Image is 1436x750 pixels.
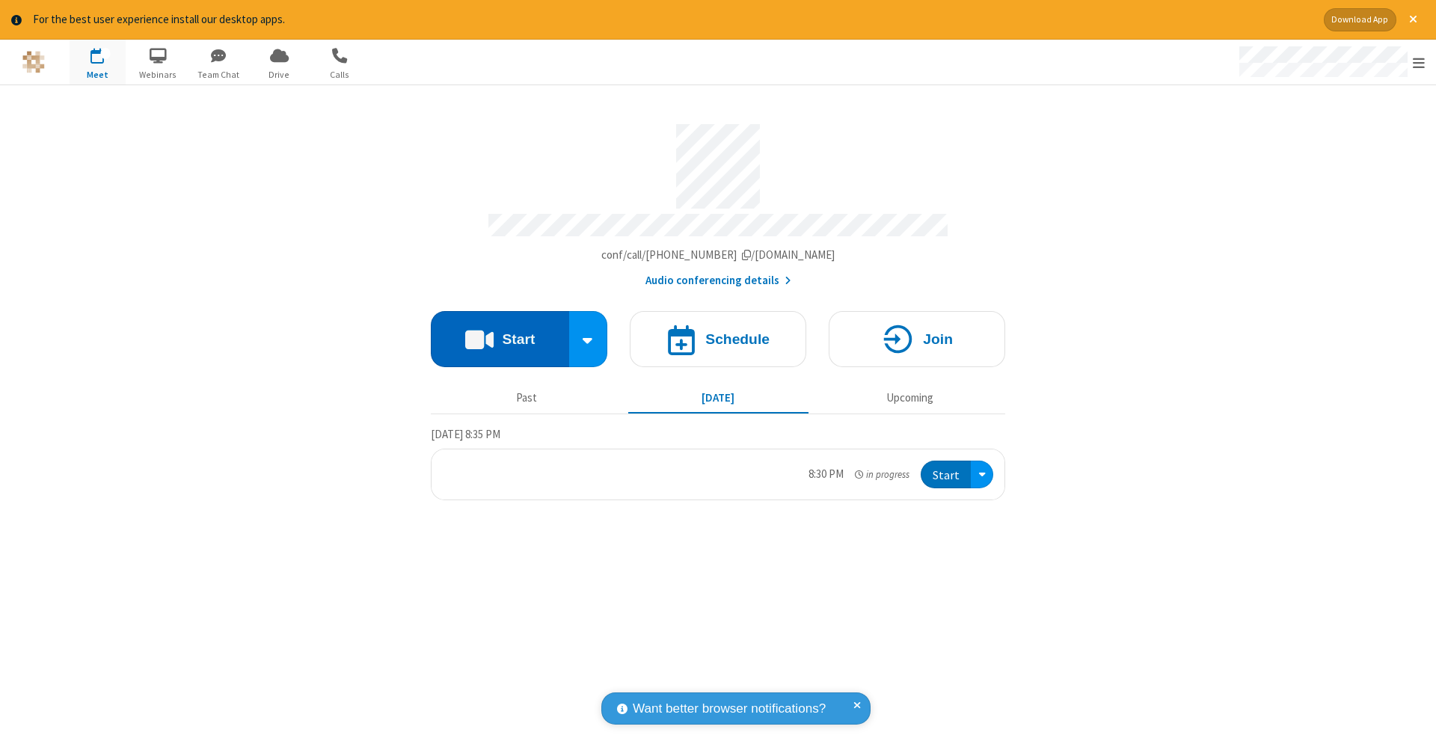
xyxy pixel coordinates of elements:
button: Schedule [630,311,806,367]
button: Start [921,461,971,488]
button: Logo [5,40,61,84]
button: Close alert [1402,8,1425,31]
button: Audio conferencing details [645,272,791,289]
h4: Schedule [705,332,770,346]
h4: Start [502,332,535,346]
span: Webinars [130,68,186,82]
div: 8:30 PM [808,466,844,483]
em: in progress [855,467,909,482]
span: Want better browser notifications? [633,699,826,719]
span: Meet [70,68,126,82]
div: For the best user experience install our desktop apps. [33,11,1313,28]
span: Copy my meeting room link [601,248,835,262]
button: [DATE] [628,384,808,413]
button: Join [829,311,1005,367]
div: Open menu [1225,40,1436,84]
span: Team Chat [191,68,247,82]
section: Today's Meetings [431,425,1005,500]
span: [DATE] 8:35 PM [431,427,500,441]
button: Copy my meeting room linkCopy my meeting room link [601,247,835,264]
h4: Join [923,332,953,346]
button: Upcoming [820,384,1000,413]
div: Start conference options [569,311,608,367]
div: Open menu [971,461,993,488]
span: Drive [251,68,307,82]
div: 1 [101,48,111,59]
button: Download App [1324,8,1396,31]
button: Past [437,384,617,413]
button: Start [431,311,569,367]
span: Calls [312,68,368,82]
section: Account details [431,113,1005,289]
img: QA Selenium DO NOT DELETE OR CHANGE [22,51,45,73]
